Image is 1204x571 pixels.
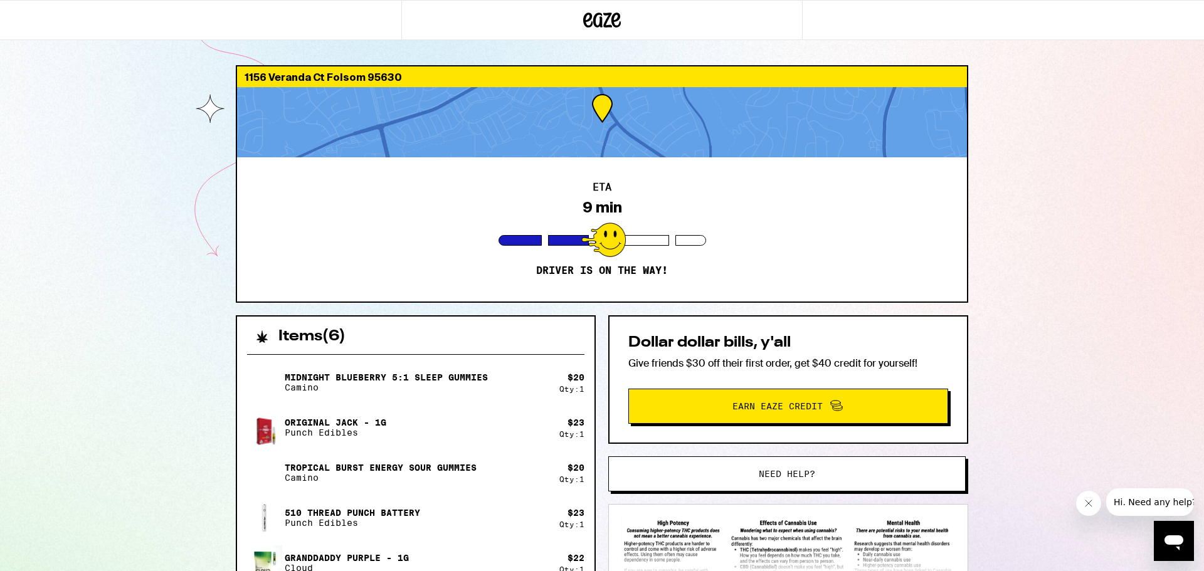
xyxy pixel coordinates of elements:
p: Driver is on the way! [536,265,668,277]
h2: Dollar dollar bills, y'all [628,335,948,350]
div: $ 23 [568,508,584,518]
div: 1156 Veranda Ct Folsom 95630 [237,66,967,87]
div: 9 min [583,199,622,216]
img: Midnight Blueberry 5:1 Sleep Gummies [247,365,282,400]
h2: ETA [593,182,611,192]
div: Qty: 1 [559,385,584,393]
span: Earn Eaze Credit [732,402,823,411]
img: Tropical Burst Energy Sour Gummies [247,455,282,490]
p: Midnight Blueberry 5:1 Sleep Gummies [285,372,488,382]
p: Camino [285,382,488,392]
p: Original Jack - 1g [285,417,386,427]
span: Need help? [759,469,815,478]
div: Qty: 1 [559,430,584,438]
div: $ 22 [568,553,584,563]
div: Qty: 1 [559,520,584,528]
p: Camino [285,473,477,483]
p: Granddaddy Purple - 1g [285,553,409,563]
p: 510 Thread Punch Battery [285,508,420,518]
p: Punch Edibles [285,427,386,437]
img: Original Jack - 1g [247,405,282,451]
div: $ 20 [568,372,584,382]
span: Hi. Need any help? [8,9,90,19]
iframe: Button to launch messaging window [1154,521,1194,561]
p: Give friends $30 off their first order, get $40 credit for yourself! [628,357,948,370]
div: $ 23 [568,417,584,427]
iframe: Close message [1076,491,1101,516]
h2: Items ( 6 ) [278,329,346,344]
img: 510 Thread Punch Battery [247,500,282,535]
p: Punch Edibles [285,518,420,528]
button: Earn Eaze Credit [628,389,948,424]
p: Tropical Burst Energy Sour Gummies [285,463,477,473]
div: $ 20 [568,463,584,473]
iframe: Message from company [1106,488,1194,516]
div: Qty: 1 [559,475,584,483]
button: Need help? [608,456,966,491]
